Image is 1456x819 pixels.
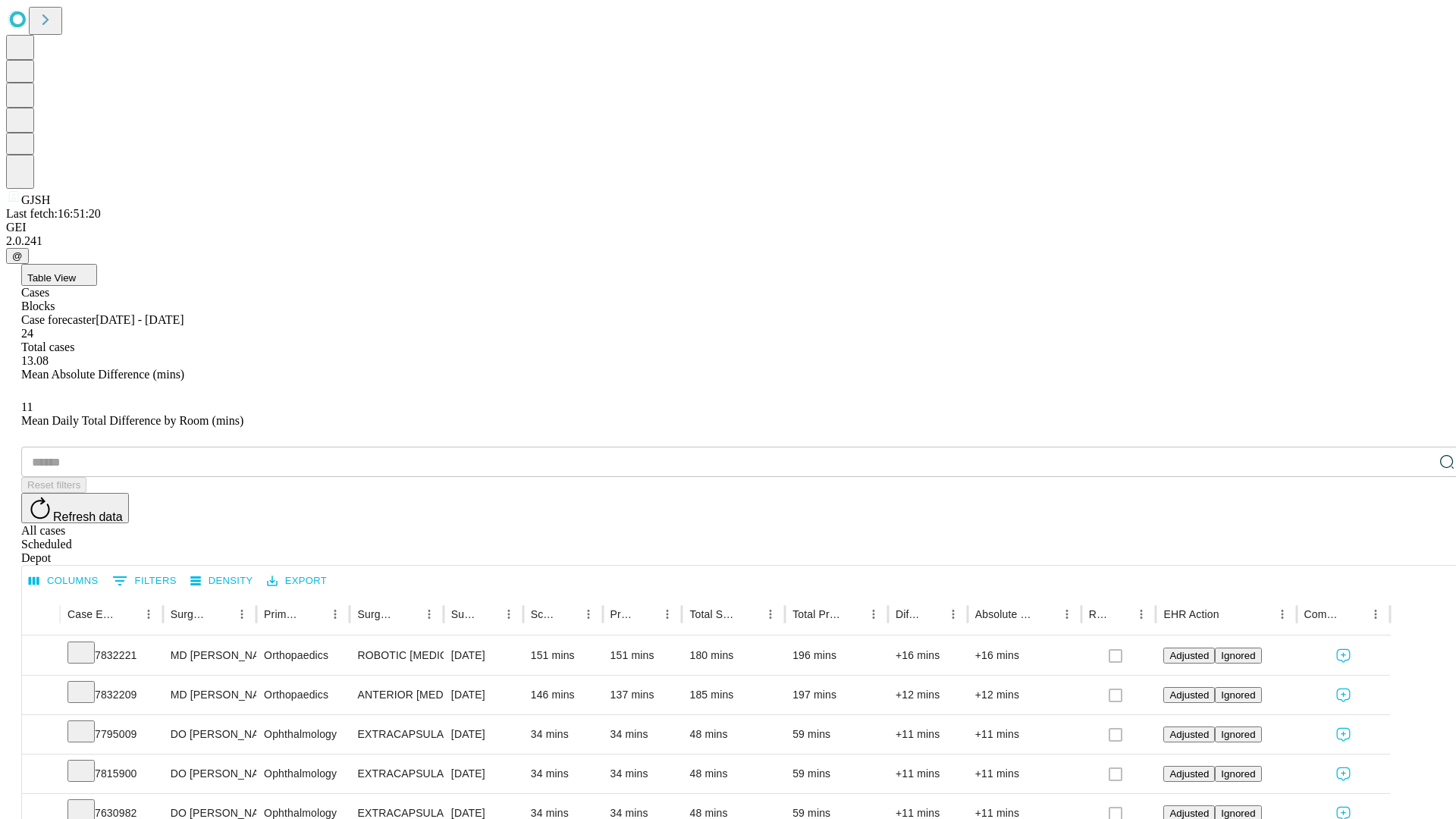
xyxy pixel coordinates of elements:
[896,676,960,714] div: +12 mins
[30,643,52,670] button: Expand
[863,604,884,625] button: Menu
[27,272,76,284] span: Table View
[610,715,675,754] div: 34 mins
[357,636,435,675] div: ROBOTIC [MEDICAL_DATA] KNEE TOTAL
[303,604,325,625] button: Sort
[531,608,555,620] div: Scheduled In Room Duration
[21,264,97,286] button: Table View
[1163,608,1219,620] div: EHR Action
[1215,648,1261,664] button: Ignored
[1221,604,1242,625] button: Sort
[264,636,342,675] div: Orthopaedics
[108,569,180,593] button: Show filters
[842,604,863,625] button: Sort
[21,313,96,326] span: Case forecaster
[975,715,1074,754] div: +11 mins
[451,636,516,675] div: [DATE]
[6,207,101,220] span: Last fetch: 16:51:20
[1221,689,1255,701] span: Ignored
[1163,766,1215,782] button: Adjusted
[67,608,115,620] div: Case Epic Id
[171,715,249,754] div: DO [PERSON_NAME]
[67,755,155,793] div: 7815900
[263,570,331,593] button: Export
[397,604,419,625] button: Sort
[419,604,440,625] button: Menu
[21,493,129,523] button: Refresh data
[12,250,23,262] span: @
[264,755,342,793] div: Ophthalmology
[896,636,960,675] div: +16 mins
[171,755,249,793] div: DO [PERSON_NAME]
[943,604,964,625] button: Menu
[451,715,516,754] div: [DATE]
[1169,729,1209,740] span: Adjusted
[1056,604,1078,625] button: Menu
[1215,726,1261,742] button: Ignored
[975,608,1034,620] div: Absolute Difference
[21,354,49,367] span: 13.08
[1272,604,1293,625] button: Menu
[357,755,435,793] div: EXTRACAPSULAR CATARACT REMOVAL WITH [MEDICAL_DATA]
[635,604,657,625] button: Sort
[531,755,595,793] div: 34 mins
[27,479,80,491] span: Reset filters
[1163,726,1215,742] button: Adjusted
[1344,604,1365,625] button: Sort
[1215,687,1261,703] button: Ignored
[21,414,243,427] span: Mean Daily Total Difference by Room (mins)
[1109,604,1131,625] button: Sort
[1131,604,1152,625] button: Menu
[451,608,475,620] div: Surgery Date
[578,604,599,625] button: Menu
[792,636,880,675] div: 196 mins
[498,604,519,625] button: Menu
[896,715,960,754] div: +11 mins
[21,327,33,340] span: 24
[25,570,102,593] button: Select columns
[325,604,346,625] button: Menu
[171,676,249,714] div: MD [PERSON_NAME] [PERSON_NAME]
[975,676,1074,714] div: +12 mins
[21,193,50,206] span: GJSH
[657,604,678,625] button: Menu
[21,477,86,493] button: Reset filters
[1221,729,1255,740] span: Ignored
[231,604,253,625] button: Menu
[792,715,880,754] div: 59 mins
[67,676,155,714] div: 7832209
[264,608,302,620] div: Primary Service
[610,608,635,620] div: Predicted In Room Duration
[921,604,943,625] button: Sort
[171,636,249,675] div: MD [PERSON_NAME] [PERSON_NAME]
[896,608,920,620] div: Difference
[1215,766,1261,782] button: Ignored
[30,722,52,748] button: Expand
[451,755,516,793] div: [DATE]
[357,608,395,620] div: Surgery Name
[6,234,1450,248] div: 2.0.241
[531,636,595,675] div: 151 mins
[187,570,257,593] button: Density
[53,510,123,523] span: Refresh data
[264,676,342,714] div: Orthopaedics
[1089,608,1109,620] div: Resolved in EHR
[1304,608,1342,620] div: Comments
[689,608,737,620] div: Total Scheduled Duration
[1035,604,1056,625] button: Sort
[451,676,516,714] div: [DATE]
[30,682,52,709] button: Expand
[210,604,231,625] button: Sort
[67,715,155,754] div: 7795009
[96,313,184,326] span: [DATE] - [DATE]
[21,368,184,381] span: Mean Absolute Difference (mins)
[792,676,880,714] div: 197 mins
[531,676,595,714] div: 146 mins
[760,604,781,625] button: Menu
[6,221,1450,234] div: GEI
[1169,768,1209,780] span: Adjusted
[1169,650,1209,661] span: Adjusted
[975,636,1074,675] div: +16 mins
[1221,650,1255,661] span: Ignored
[610,636,675,675] div: 151 mins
